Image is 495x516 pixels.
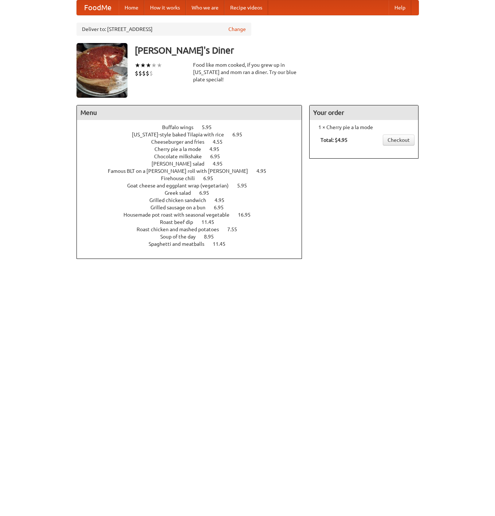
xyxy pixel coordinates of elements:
[186,0,224,15] a: Who we are
[146,61,151,69] li: ★
[161,175,227,181] a: Firehouse chili 6.95
[132,132,231,137] span: [US_STATE]-style baked Tilapia with rice
[256,168,274,174] span: 4.95
[154,146,208,152] span: Cherry pie a la mode
[154,154,233,159] a: Chocolate milkshake 6.95
[108,168,280,174] a: Famous BLT on a [PERSON_NAME] roll with [PERSON_NAME] 4.95
[202,124,219,130] span: 5.95
[144,0,186,15] a: How it works
[215,197,232,203] span: 4.95
[227,226,244,232] span: 7.55
[162,124,201,130] span: Buffalo wings
[160,219,228,225] a: Roast beef dip 11.45
[224,0,268,15] a: Recipe videos
[76,43,127,98] img: angular.jpg
[310,105,418,120] h4: Your order
[154,146,233,152] a: Cherry pie a la mode 4.95
[135,61,140,69] li: ★
[151,139,236,145] a: Cheeseburger and fries 4.55
[160,219,200,225] span: Roast beef dip
[151,61,157,69] li: ★
[150,205,237,210] a: Grilled sausage on a bun 6.95
[389,0,411,15] a: Help
[123,212,237,218] span: Housemade pot roast with seasonal vegetable
[76,23,251,36] div: Deliver to: [STREET_ADDRESS]
[152,161,212,167] span: [PERSON_NAME] salad
[77,105,302,120] h4: Menu
[119,0,144,15] a: Home
[214,205,231,210] span: 6.95
[161,175,202,181] span: Firehouse chili
[199,190,216,196] span: 6.95
[135,69,138,77] li: $
[160,234,203,240] span: Soup of the day
[313,124,415,131] li: 1 × Cherry pie a la mode
[149,241,212,247] span: Spaghetti and meatballs
[238,212,258,218] span: 16.95
[137,226,251,232] a: Roast chicken and mashed potatoes 7.55
[135,43,419,58] h3: [PERSON_NAME]'s Diner
[209,146,227,152] span: 4.95
[77,0,119,15] a: FoodMe
[237,183,254,189] span: 5.95
[213,139,230,145] span: 4.55
[127,183,236,189] span: Goat cheese and eggplant wrap (vegetarian)
[149,197,238,203] a: Grilled chicken sandwich 4.95
[203,175,220,181] span: 6.95
[149,197,213,203] span: Grilled chicken sandwich
[232,132,250,137] span: 6.95
[150,205,213,210] span: Grilled sausage on a bun
[154,154,209,159] span: Chocolate milkshake
[152,161,236,167] a: [PERSON_NAME] salad 4.95
[204,234,221,240] span: 8.95
[157,61,162,69] li: ★
[201,219,221,225] span: 11.45
[193,61,302,83] div: Food like mom cooked, if you grew up in [US_STATE] and mom ran a diner. Try our blue plate special!
[210,154,227,159] span: 6.95
[228,26,246,33] a: Change
[162,124,225,130] a: Buffalo wings 5.95
[146,69,149,77] li: $
[127,183,260,189] a: Goat cheese and eggplant wrap (vegetarian) 5.95
[165,190,198,196] span: Greek salad
[132,132,256,137] a: [US_STATE]-style baked Tilapia with rice 6.95
[140,61,146,69] li: ★
[213,241,233,247] span: 11.45
[149,241,239,247] a: Spaghetti and meatballs 11.45
[108,168,255,174] span: Famous BLT on a [PERSON_NAME] roll with [PERSON_NAME]
[151,139,212,145] span: Cheeseburger and fries
[137,226,226,232] span: Roast chicken and mashed potatoes
[123,212,264,218] a: Housemade pot roast with seasonal vegetable 16.95
[149,69,153,77] li: $
[138,69,142,77] li: $
[142,69,146,77] li: $
[165,190,223,196] a: Greek salad 6.95
[160,234,227,240] a: Soup of the day 8.95
[383,135,415,146] a: Checkout
[213,161,230,167] span: 4.95
[321,137,347,143] b: Total: $4.95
